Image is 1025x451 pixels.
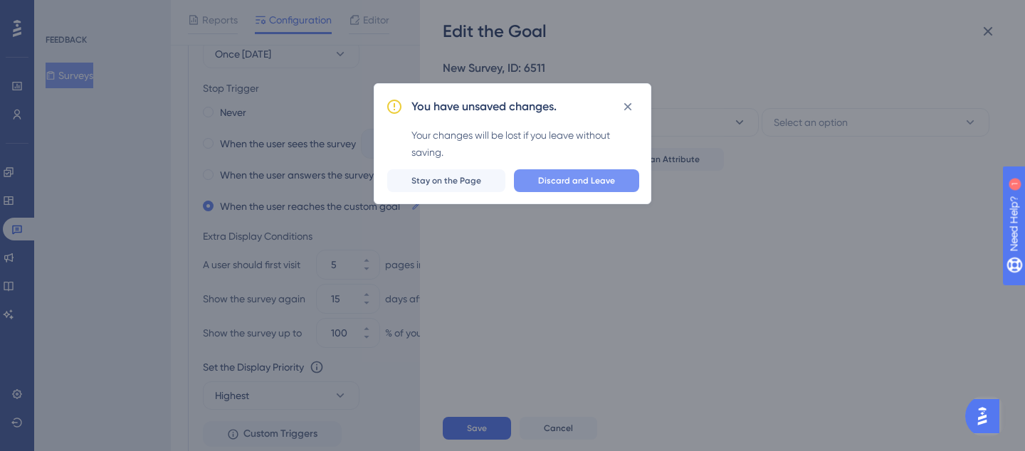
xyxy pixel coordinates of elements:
[33,4,89,21] span: Need Help?
[411,175,481,186] span: Stay on the Page
[965,395,1008,437] iframe: UserGuiding AI Assistant Launcher
[538,175,615,186] span: Discard and Leave
[99,7,103,18] div: 1
[411,98,557,115] h2: You have unsaved changes.
[411,127,639,161] div: Your changes will be lost if you leave without saving.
